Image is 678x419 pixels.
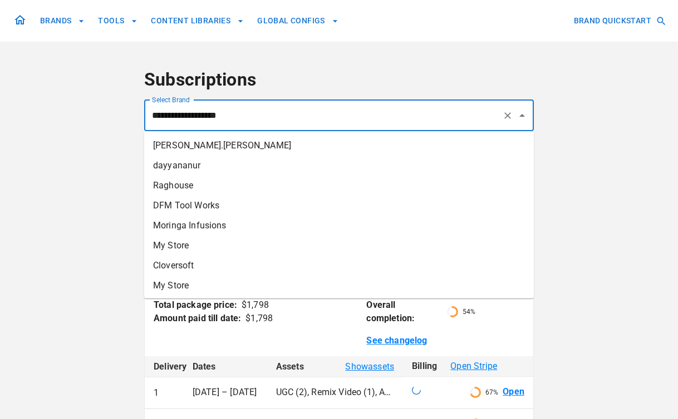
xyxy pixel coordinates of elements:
span: Open Stripe [450,360,497,373]
th: Billing [403,356,533,377]
li: dayyananur [144,156,534,176]
p: 1 [154,386,159,400]
p: 67 % [485,387,498,397]
p: 54 % [463,307,475,317]
span: Show assets [345,360,394,373]
li: My Store [144,236,534,256]
li: Cloversoft [144,256,534,276]
p: Total package price: [154,298,237,312]
td: [DATE] – [DATE] [184,377,267,408]
button: BRANDS [36,11,89,31]
li: Raghouse [144,176,534,196]
li: [PERSON_NAME].[PERSON_NAME] [144,136,534,156]
p: Amount paid till date: [154,312,241,325]
a: Open [503,386,524,398]
li: [PERSON_NAME]'s [144,296,534,316]
button: Clear [500,108,515,123]
th: Dates [184,356,267,377]
button: GLOBAL CONFIGS [253,11,343,31]
li: DFM Tool Works [144,196,534,216]
button: Close [514,108,530,123]
h4: Subscriptions [144,69,534,91]
li: My Store [144,276,534,296]
p: Overall completion: [366,298,442,325]
a: See changelog [366,334,427,347]
label: Select Brand [152,95,190,104]
div: $ 1,798 [245,312,273,325]
th: Delivery [145,356,184,377]
p: UGC (2), Remix Video (1), Ad campaign optimisation (2), Image Ad (1) [276,386,394,399]
button: CONTENT LIBRARIES [146,11,248,31]
li: Moringa Infusions [144,216,534,236]
button: BRAND QUICKSTART [569,11,669,31]
div: Assets [276,360,394,373]
button: TOOLS [94,11,142,31]
div: $ 1,798 [242,298,269,312]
